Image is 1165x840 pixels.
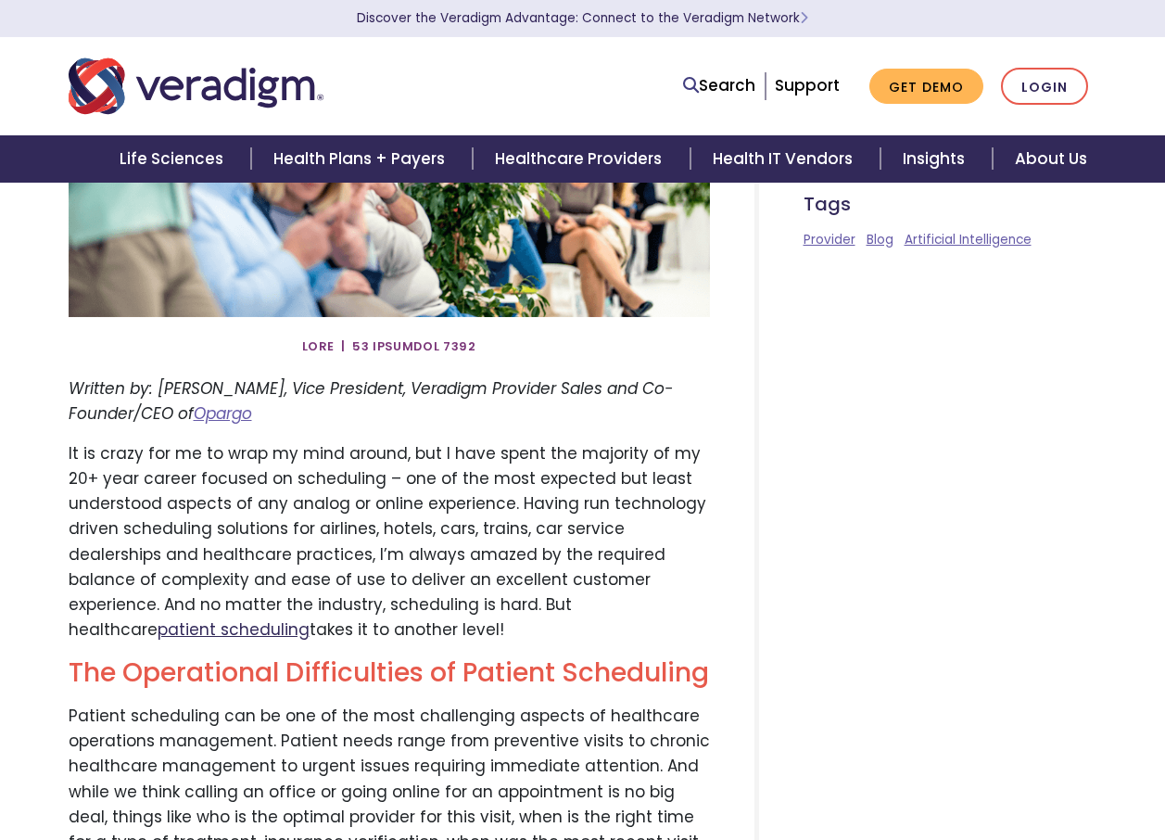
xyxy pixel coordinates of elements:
a: Discover the Veradigm Advantage: Connect to the Veradigm NetworkLearn More [357,9,808,27]
p: It is crazy for me to wrap my mind around, but I have spent the majority of my 20+ year career fo... [69,441,710,643]
a: Search [683,73,755,98]
a: Blog [867,231,893,248]
a: Artificial Intelligence [905,231,1032,248]
a: Provider [804,231,855,248]
h2: The Operational Difficulties of Patient Scheduling [69,657,710,689]
a: Support [775,74,840,96]
a: Login [1001,68,1088,106]
a: Health Plans + Payers [251,135,473,183]
a: Health IT Vendors [690,135,880,183]
h5: Tags [804,193,1097,215]
a: patient scheduling [158,618,310,641]
a: Healthcare Providers [473,135,690,183]
img: Veradigm logo [69,56,323,117]
a: Life Sciences [97,135,251,183]
em: Written by: [PERSON_NAME], Vice President, Veradigm Provider Sales and Co-Founder/CEO of [69,377,673,425]
span: Lore | 53 Ipsumdol 7392 [302,332,476,362]
a: About Us [993,135,1109,183]
span: Learn More [800,9,808,27]
a: Insights [880,135,993,183]
a: Get Demo [869,69,983,105]
a: Opargo [194,402,252,425]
